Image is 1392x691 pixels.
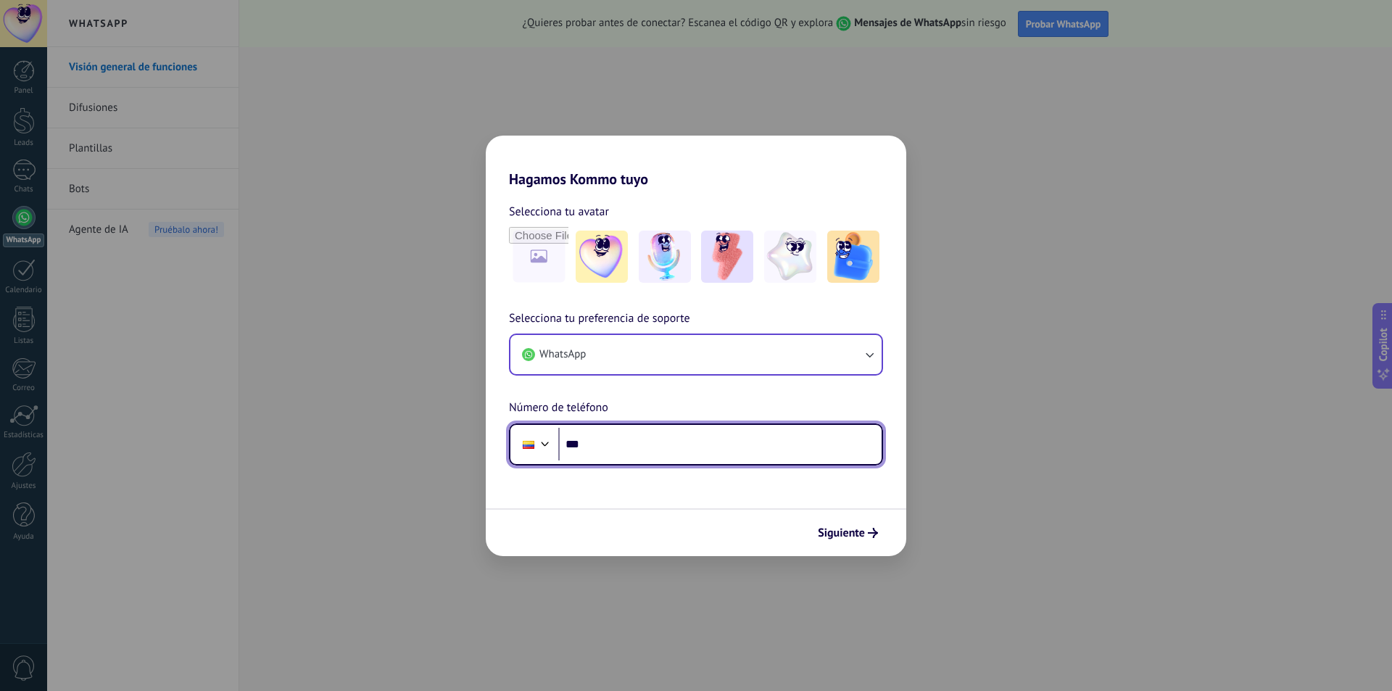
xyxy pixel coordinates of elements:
img: -5.jpeg [827,231,879,283]
h2: Hagamos Kommo tuyo [486,136,906,188]
img: -4.jpeg [764,231,816,283]
span: Siguiente [818,528,865,538]
span: Número de teléfono [509,399,608,418]
img: -3.jpeg [701,231,753,283]
img: -1.jpeg [576,231,628,283]
span: WhatsApp [539,347,586,362]
img: -2.jpeg [639,231,691,283]
button: WhatsApp [510,335,882,374]
button: Siguiente [811,521,884,545]
span: Selecciona tu preferencia de soporte [509,310,690,328]
span: Selecciona tu avatar [509,202,609,221]
div: Colombia: + 57 [515,429,542,460]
